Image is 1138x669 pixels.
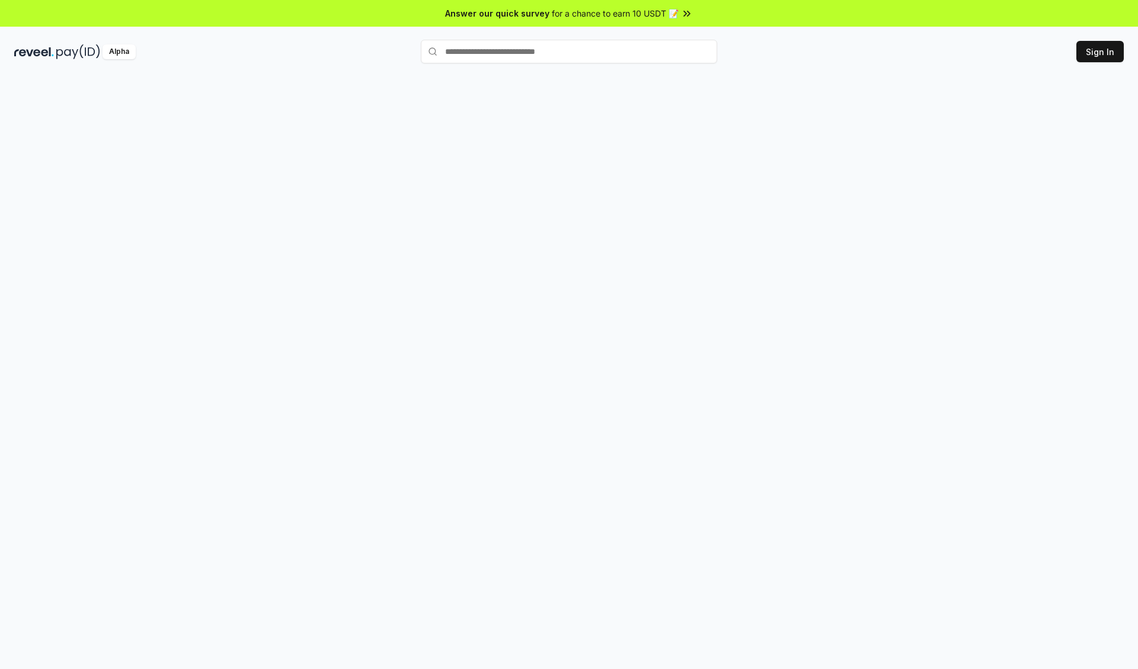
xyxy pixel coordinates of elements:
img: pay_id [56,44,100,59]
div: Alpha [103,44,136,59]
button: Sign In [1076,41,1124,62]
span: for a chance to earn 10 USDT 📝 [552,7,679,20]
span: Answer our quick survey [445,7,549,20]
img: reveel_dark [14,44,54,59]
